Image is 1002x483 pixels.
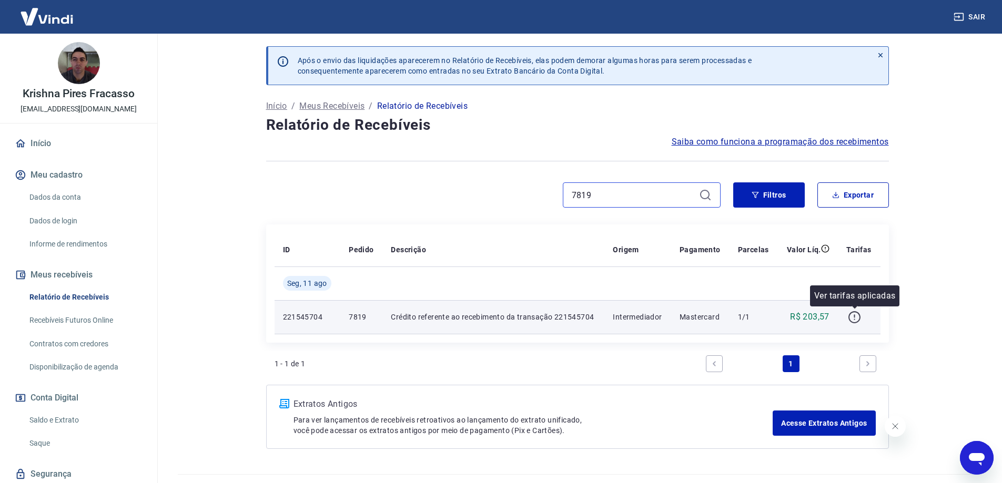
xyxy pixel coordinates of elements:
[885,416,906,437] iframe: Fechar mensagem
[680,244,721,255] p: Pagamento
[283,312,332,322] p: 221545704
[293,398,773,410] p: Extratos Antigos
[13,163,145,187] button: Meu cadastro
[298,55,752,76] p: Após o envio das liquidações aparecerem no Relatório de Recebíveis, elas podem demorar algumas ho...
[266,115,889,136] h4: Relatório de Recebíveis
[572,187,695,203] input: Busque pelo número do pedido
[349,244,373,255] p: Pedido
[846,244,872,255] p: Tarifas
[25,333,145,355] a: Contratos com credores
[817,182,889,208] button: Exportar
[13,263,145,286] button: Meus recebíveis
[377,100,468,112] p: Relatório de Recebíveis
[702,351,880,376] ul: Pagination
[738,244,769,255] p: Parcelas
[25,210,145,232] a: Dados de login
[13,386,145,409] button: Conta Digital
[13,1,81,33] img: Vindi
[706,355,723,372] a: Previous page
[25,409,145,431] a: Saldo e Extrato
[859,355,876,372] a: Next page
[391,244,426,255] p: Descrição
[960,441,994,475] iframe: Botão para abrir a janela de mensagens
[952,7,989,27] button: Sair
[369,100,372,112] p: /
[672,136,889,148] a: Saiba como funciona a programação dos recebimentos
[275,358,306,369] p: 1 - 1 de 1
[13,132,145,155] a: Início
[25,433,145,454] a: Saque
[25,286,145,308] a: Relatório de Recebíveis
[293,415,773,436] p: Para ver lançamentos de recebíveis retroativos ao lançamento do extrato unificado, você pode aces...
[790,311,829,323] p: R$ 203,57
[787,244,821,255] p: Valor Líq.
[814,290,895,302] p: Ver tarifas aplicadas
[21,104,137,115] p: [EMAIL_ADDRESS][DOMAIN_NAME]
[23,88,135,99] p: Krishna Pires Fracasso
[613,244,639,255] p: Origem
[25,187,145,208] a: Dados da conta
[25,310,145,331] a: Recebíveis Futuros Online
[25,233,145,255] a: Informe de rendimentos
[773,410,875,436] a: Acesse Extratos Antigos
[6,7,88,16] span: Olá! Precisa de ajuda?
[680,312,721,322] p: Mastercard
[738,312,770,322] p: 1/1
[783,355,799,372] a: Page 1 is your current page
[58,42,100,84] img: 20941bee-e1ef-40ff-a288-78a64a3df8d7.jpeg
[266,100,287,112] a: Início
[349,312,374,322] p: 7819
[287,278,327,289] span: Seg, 11 ago
[283,244,290,255] p: ID
[391,312,596,322] p: Crédito referente ao recebimento da transação 221545704
[613,312,662,322] p: Intermediador
[279,399,289,408] img: ícone
[299,100,365,112] a: Meus Recebíveis
[25,356,145,378] a: Disponibilização de agenda
[291,100,295,112] p: /
[733,182,805,208] button: Filtros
